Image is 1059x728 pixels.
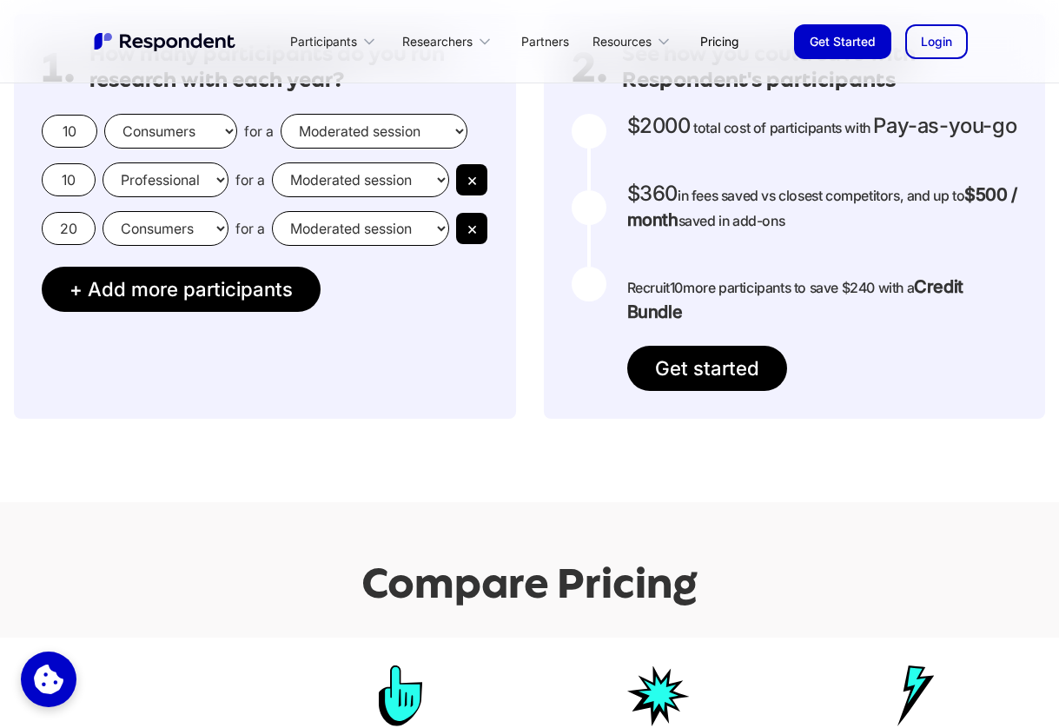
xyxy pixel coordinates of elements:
a: Pricing [686,21,752,62]
a: Get started [627,346,787,391]
strong: $500 / month [627,184,1017,230]
div: Researchers [402,33,473,50]
div: Participants [281,21,392,62]
button: × [456,164,487,195]
button: + Add more participants [42,267,321,312]
a: home [92,30,240,53]
div: Resources [592,33,652,50]
button: × [456,213,487,244]
img: Untitled UI logotext [92,30,240,53]
span: $2000 [627,113,691,138]
span: for a [235,220,265,237]
div: Resources [583,21,686,62]
span: $360 [627,181,678,206]
p: Recruit more participants to save $240 with a [627,275,1018,325]
span: Add more participants [88,277,293,301]
a: Partners [507,21,583,62]
span: for a [235,171,265,189]
span: total cost of participants with [693,119,870,136]
strong: Credit Bundle [627,276,963,322]
div: Participants [290,33,357,50]
span: for a [244,122,274,140]
a: Login [905,24,968,59]
p: in fees saved vs closest competitors, and up to saved in add-ons [627,182,1018,233]
span: + [69,277,83,301]
span: Pay-as-you-go [873,113,1016,138]
a: Get Started [794,24,891,59]
h2: Compare Pricing [361,559,698,607]
span: 10 [670,279,683,296]
div: Researchers [392,21,506,62]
